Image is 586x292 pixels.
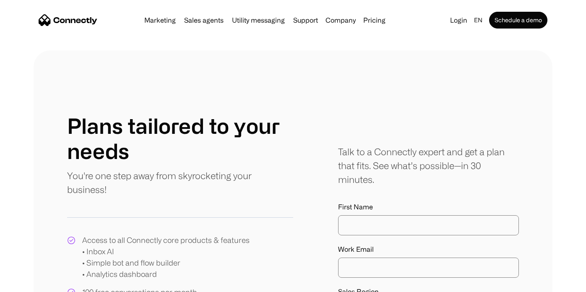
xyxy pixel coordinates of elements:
h1: Plans tailored to your needs [67,113,293,164]
div: Access to all Connectly core products & features • Inbox AI • Simple bot and flow builder • Analy... [82,235,250,280]
a: Schedule a demo [489,12,547,29]
label: First Name [338,203,519,211]
label: Work Email [338,245,519,253]
a: Marketing [141,17,179,23]
a: Support [290,17,321,23]
div: en [471,14,487,26]
a: Login [447,14,471,26]
a: Utility messaging [229,17,288,23]
a: Pricing [360,17,389,23]
div: Company [323,14,358,26]
div: Company [326,14,356,26]
aside: Language selected: English [8,276,50,289]
ul: Language list [17,277,50,289]
a: Sales agents [181,17,227,23]
a: home [39,14,97,26]
div: Talk to a Connectly expert and get a plan that fits. See what’s possible—in 30 minutes. [338,145,519,186]
div: en [474,14,482,26]
p: You're one step away from skyrocketing your business! [67,169,293,196]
